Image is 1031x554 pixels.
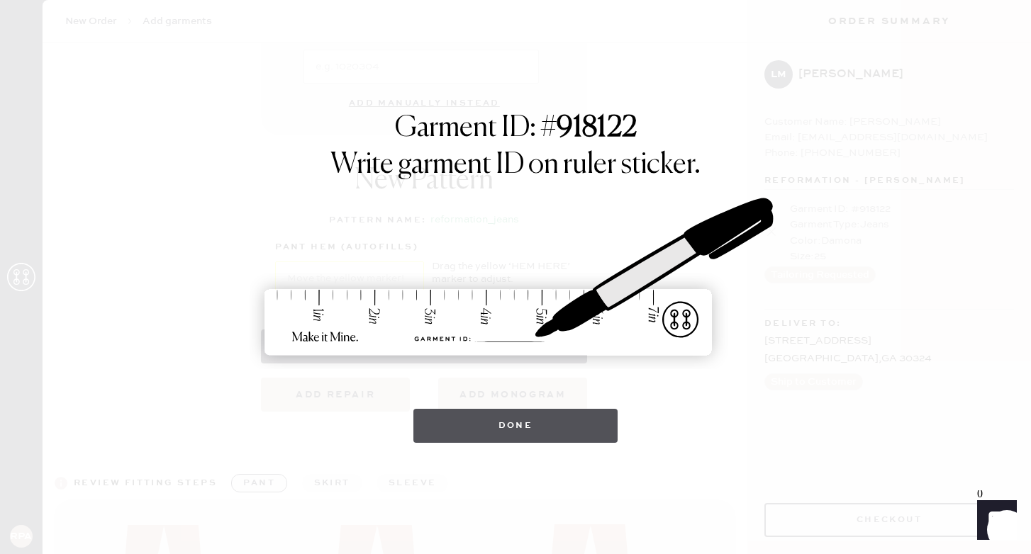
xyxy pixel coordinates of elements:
iframe: Front Chat [964,490,1025,551]
button: Done [413,409,618,443]
strong: 918122 [557,114,637,142]
h1: Write garment ID on ruler sticker. [330,148,701,182]
h1: Garment ID: # [395,111,637,148]
img: ruler-sticker-sharpie.svg [250,161,781,395]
